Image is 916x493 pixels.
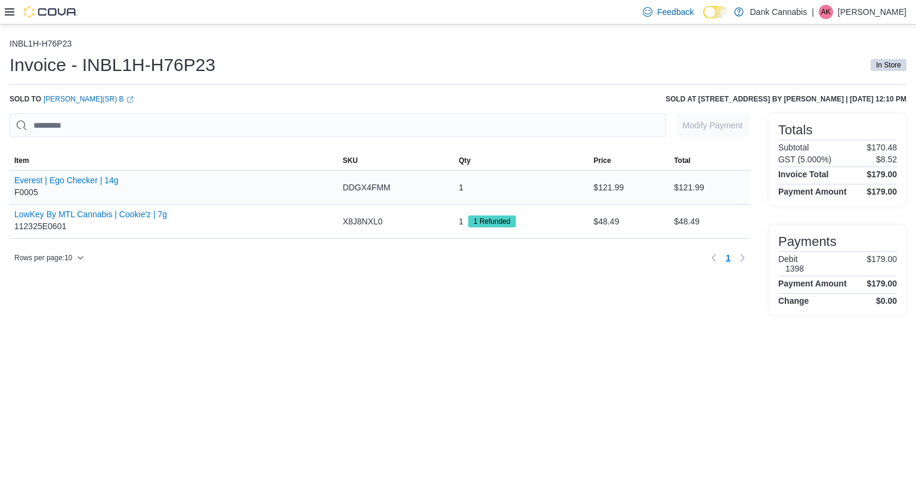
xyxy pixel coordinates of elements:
span: AK [821,5,831,19]
h6: GST (5.000%) [778,155,831,164]
h3: Totals [778,123,812,137]
a: [PERSON_NAME](Sr) BExternal link [44,94,134,104]
h3: Payments [778,235,837,249]
h6: Subtotal [778,143,809,152]
input: This is a search bar. As you type, the results lower in the page will automatically filter. [10,113,666,137]
span: 1 Refunded [468,215,516,227]
div: $48.49 [669,209,750,233]
button: Total [669,151,750,170]
button: Rows per page:10 [10,251,89,265]
span: SKU [343,156,358,165]
div: Arshi Kalkat [819,5,833,19]
button: Price [589,151,669,170]
span: 1 Refunded [474,216,510,227]
nav: An example of EuiBreadcrumbs [10,39,906,51]
button: Everest | Ego Checker | 14g [14,175,119,185]
p: Dank Cannabis [750,5,807,19]
span: 1 [726,252,731,264]
svg: External link [126,96,134,103]
span: X8J8NXL0 [343,214,383,229]
span: Dark Mode [703,19,704,19]
p: [PERSON_NAME] [838,5,906,19]
h4: Payment Amount [778,187,847,196]
nav: Pagination for table: MemoryTable from EuiInMemoryTable [707,248,750,267]
h4: $0.00 [876,296,897,306]
h4: Invoice Total [778,170,829,179]
button: Item [10,151,338,170]
h6: Debit [778,254,804,264]
span: Rows per page : 10 [14,253,72,263]
p: | [812,5,814,19]
h4: Change [778,296,809,306]
span: In Store [876,60,901,70]
button: LowKey By MTL Cannabis | Cookie'z | 7g [14,209,167,219]
p: $170.48 [867,143,897,152]
p: $179.00 [867,254,897,273]
div: 1 [459,180,463,195]
span: In Store [871,59,906,71]
button: Page 1 of 1 [721,248,735,267]
button: Next page [735,251,750,265]
h1: Invoice - INBL1H-H76P23 [10,53,215,77]
span: Item [14,156,29,165]
button: INBL1H-H76P23 [10,39,72,48]
ul: Pagination for table: MemoryTable from EuiInMemoryTable [721,248,735,267]
span: Feedback [657,6,694,18]
div: 1 [459,214,516,229]
button: Previous page [707,251,721,265]
h4: $179.00 [867,187,897,196]
div: F0005 [14,175,119,199]
button: SKU [338,151,454,170]
div: $48.49 [589,209,669,233]
span: Qty [459,156,471,165]
h4: $179.00 [867,279,897,288]
span: Total [674,156,691,165]
h6: 1398 [785,264,804,273]
div: $121.99 [589,175,669,199]
button: Qty [454,151,589,170]
input: Dark Mode [703,6,728,19]
div: Sold to [10,94,134,104]
div: $121.99 [669,175,750,199]
span: Modify Payment [683,119,742,131]
span: DDGX4FMM [343,180,391,195]
h4: Payment Amount [778,279,847,288]
h6: Sold at [STREET_ADDRESS] by [PERSON_NAME] | [DATE] 12:10 PM [666,94,906,104]
span: Price [593,156,611,165]
img: Cova [24,6,78,18]
h4: $179.00 [867,170,897,179]
p: $8.52 [876,155,897,164]
div: 112325E0601 [14,209,167,233]
button: Modify Payment [676,113,750,137]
